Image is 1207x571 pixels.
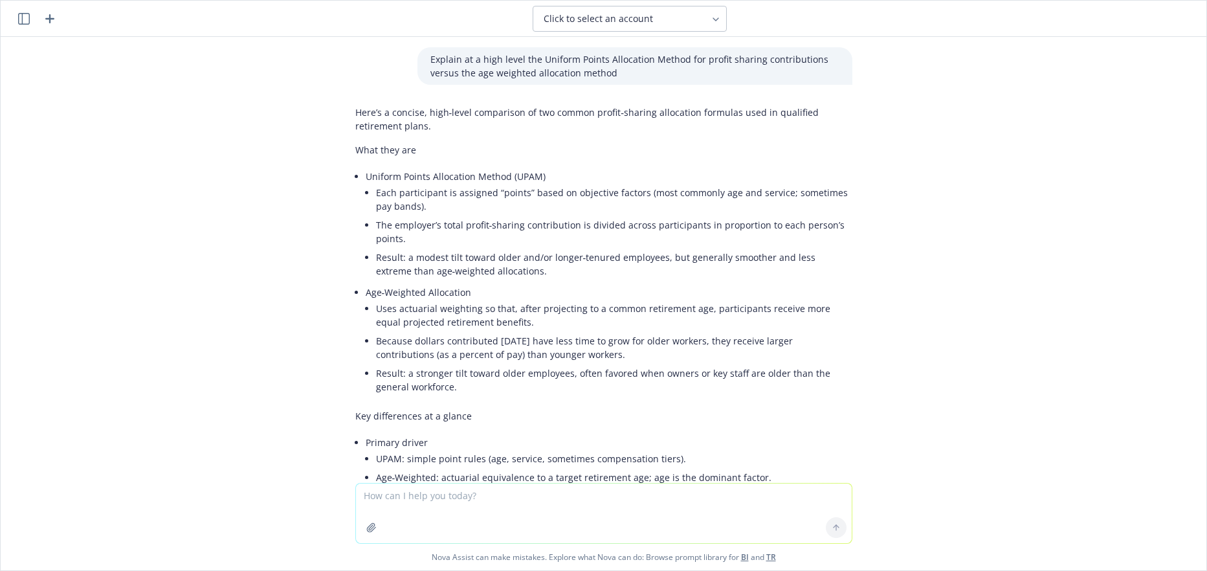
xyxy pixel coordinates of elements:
[376,299,852,331] li: Uses actuarial weighting so that, after projecting to a common retirement age, participants recei...
[376,364,852,396] li: Result: a stronger tilt toward older employees, often favored when owners or key staff are older ...
[366,436,852,449] p: Primary driver
[355,143,852,157] p: What they are
[366,170,852,183] p: Uniform Points Allocation Method (UPAM)
[355,106,852,133] p: Here’s a concise, high‑level comparison of two common profit‑sharing allocation formulas used in ...
[533,6,727,32] button: Click to select an account
[376,216,852,248] li: The employer’s total profit‑sharing contribution is divided across participants in proportion to ...
[741,552,749,563] a: BI
[376,449,852,468] li: UPAM: simple point rules (age, service, sometimes compensation tiers).
[376,183,852,216] li: Each participant is assigned “points” based on objective factors (most commonly age and service; ...
[544,12,653,25] span: Click to select an account
[376,331,852,364] li: Because dollars contributed [DATE] have less time to grow for older workers, they receive larger ...
[366,285,852,299] p: Age‑Weighted Allocation
[376,248,852,280] li: Result: a modest tilt toward older and/or longer‑tenured employees, but generally smoother and le...
[376,468,852,487] li: Age‑Weighted: actuarial equivalence to a target retirement age; age is the dominant factor.
[355,409,852,423] p: Key differences at a glance
[766,552,776,563] a: TR
[430,52,839,80] p: Explain at a high level the Uniform Points Allocation Method for profit sharing contributions ver...
[6,544,1201,570] span: Nova Assist can make mistakes. Explore what Nova can do: Browse prompt library for and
